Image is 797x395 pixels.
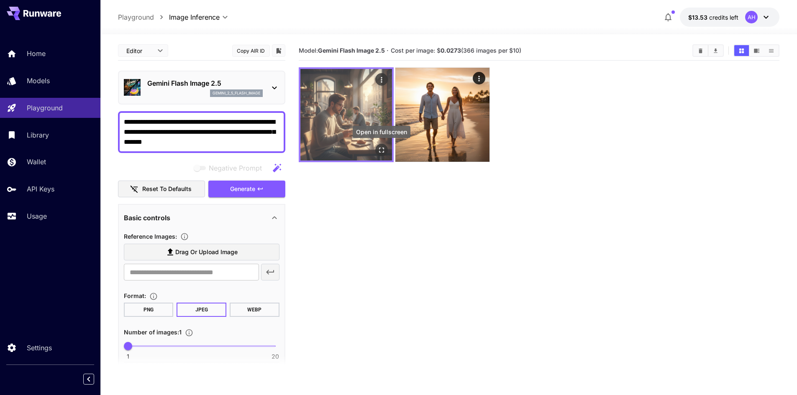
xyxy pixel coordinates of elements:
[441,47,461,54] b: 0.0273
[209,163,262,173] span: Negative Prompt
[27,343,52,353] p: Settings
[692,44,724,57] div: Clear ImagesDownload All
[680,8,779,27] button: $13.5254AH
[177,232,192,241] button: Upload a reference image to guide the result. This is needed for Image-to-Image or Inpainting. Su...
[749,45,764,56] button: Show images in video view
[272,352,279,361] span: 20
[709,14,738,21] span: credits left
[27,130,49,140] p: Library
[118,12,169,22] nav: breadcrumb
[375,73,388,86] div: Actions
[124,208,279,228] div: Basic controls
[708,45,723,56] button: Download All
[745,11,758,23] div: AH
[83,374,94,385] button: Collapse sidebar
[177,303,226,317] button: JPEG
[391,47,521,54] span: Cost per image: $ (366 images per $10)
[147,78,263,88] p: Gemini Flash Image 2.5
[192,163,269,173] span: Negative prompts are not compatible with the selected model.
[353,126,410,138] div: Open in fullscreen
[124,213,170,223] p: Basic controls
[764,45,779,56] button: Show images in list view
[27,211,47,221] p: Usage
[213,90,260,96] p: gemini_2_5_flash_image
[299,47,385,54] span: Model:
[230,303,279,317] button: WEBP
[230,184,255,194] span: Generate
[27,103,63,113] p: Playground
[124,244,279,261] label: Drag or upload image
[124,303,174,317] button: PNG
[688,13,738,22] div: $13.5254
[300,69,392,161] img: 2Q==
[27,157,46,167] p: Wallet
[126,46,152,55] span: Editor
[395,68,489,162] img: 9k=
[124,329,182,336] span: Number of images : 1
[118,12,154,22] a: Playground
[27,48,46,59] p: Home
[375,144,388,156] div: Open in fullscreen
[275,46,282,56] button: Add to library
[318,47,385,54] b: Gemini Flash Image 2.5
[27,76,50,86] p: Models
[208,181,285,198] button: Generate
[118,181,205,198] button: Reset to defaults
[232,45,270,57] button: Copy AIR ID
[387,46,389,56] p: ·
[124,75,279,100] div: Gemini Flash Image 2.5gemini_2_5_flash_image
[90,372,100,387] div: Collapse sidebar
[182,329,197,337] button: Specify how many images to generate in a single request. Each image generation will be charged se...
[175,247,238,257] span: Drag or upload image
[693,45,708,56] button: Clear Images
[124,233,177,240] span: Reference Images :
[169,12,220,22] span: Image Inference
[755,355,797,395] iframe: Chat Widget
[473,72,486,84] div: Actions
[734,45,749,56] button: Show images in grid view
[124,292,146,299] span: Format :
[27,184,54,194] p: API Keys
[688,14,709,21] span: $13.53
[733,44,779,57] div: Show images in grid viewShow images in video viewShow images in list view
[146,292,161,301] button: Choose the file format for the output image.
